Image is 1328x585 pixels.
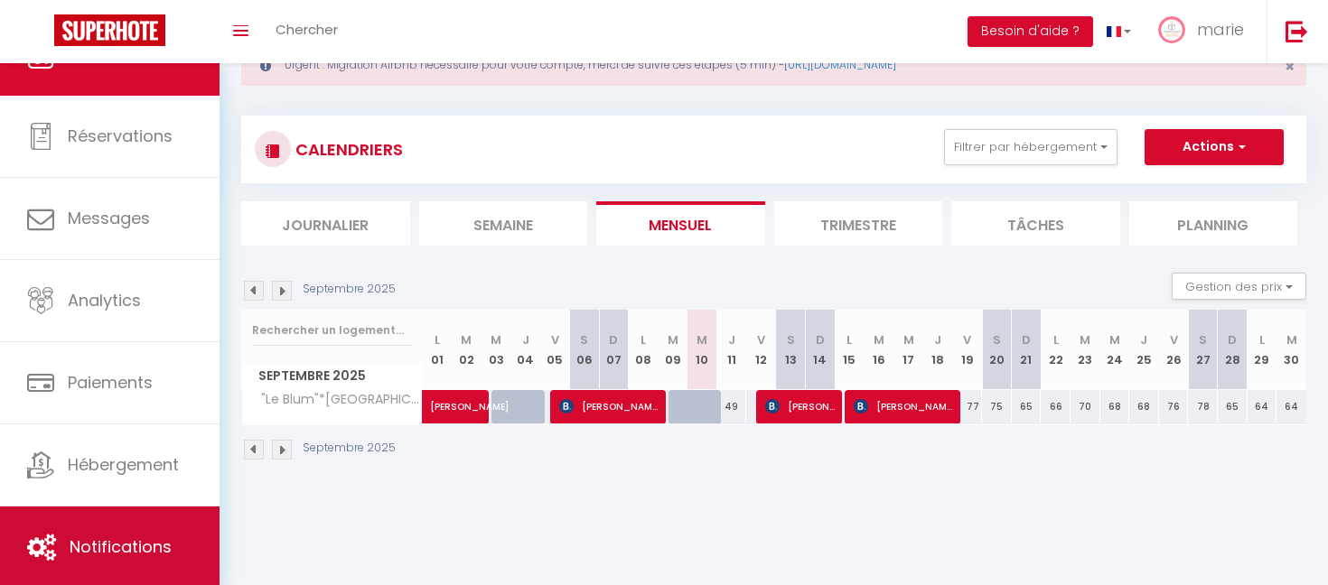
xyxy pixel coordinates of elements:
[241,44,1306,86] div: Urgent : Migration Airbnb nécessaire pour votre compte, merci de suivre ces étapes (5 min) -
[865,310,894,390] th: 16
[1041,390,1071,423] div: 66
[1199,331,1207,348] abbr: S
[252,314,412,347] input: Rechercher un logement...
[951,201,1120,246] li: Tâches
[993,331,1001,348] abbr: S
[1100,390,1130,423] div: 68
[874,331,884,348] abbr: M
[452,310,482,390] th: 02
[717,310,747,390] th: 11
[1218,390,1248,423] div: 65
[944,129,1118,165] button: Filtrer par hébergement
[491,331,501,348] abbr: M
[68,43,161,66] span: Calendriers
[784,57,896,72] a: [URL][DOMAIN_NAME]
[952,310,982,390] th: 19
[423,310,453,390] th: 01
[641,331,646,348] abbr: L
[805,310,835,390] th: 14
[963,331,971,348] abbr: V
[1012,310,1042,390] th: 21
[1041,310,1071,390] th: 22
[717,390,747,423] div: 49
[609,331,618,348] abbr: D
[728,331,735,348] abbr: J
[816,331,825,348] abbr: D
[1218,310,1248,390] th: 28
[1071,310,1100,390] th: 23
[1172,273,1306,300] button: Gestion des prix
[291,129,403,170] h3: CALENDRIERS
[952,390,982,423] div: 77
[1170,331,1178,348] abbr: V
[245,390,426,410] span: "Le Blum"*[GEOGRAPHIC_DATA]
[423,390,453,424] a: [PERSON_NAME]
[774,201,943,246] li: Trimestre
[570,310,600,390] th: 06
[1277,310,1306,390] th: 30
[668,331,678,348] abbr: M
[1145,129,1284,165] button: Actions
[787,331,795,348] abbr: S
[1285,55,1295,78] span: ×
[1129,390,1159,423] div: 68
[1053,331,1059,348] abbr: L
[1159,310,1189,390] th: 26
[854,389,953,423] span: [PERSON_NAME]
[765,389,835,423] span: [PERSON_NAME]
[1248,310,1277,390] th: 29
[54,14,165,46] img: Super Booking
[1071,390,1100,423] div: 70
[776,310,806,390] th: 13
[559,389,659,423] span: [PERSON_NAME]
[1285,59,1295,75] button: Close
[580,331,588,348] abbr: S
[303,440,396,457] p: Septembre 2025
[923,310,953,390] th: 18
[68,125,173,147] span: Réservations
[430,380,513,414] span: [PERSON_NAME]
[510,310,540,390] th: 04
[1286,331,1297,348] abbr: M
[629,310,659,390] th: 08
[596,201,765,246] li: Mensuel
[982,310,1012,390] th: 20
[14,7,69,61] button: Ouvrir le widget de chat LiveChat
[687,310,717,390] th: 10
[1158,16,1185,43] img: ...
[482,310,511,390] th: 03
[540,310,570,390] th: 05
[461,331,472,348] abbr: M
[903,331,914,348] abbr: M
[1022,331,1031,348] abbr: D
[1100,310,1130,390] th: 24
[1129,310,1159,390] th: 25
[242,363,422,389] span: Septembre 2025
[982,390,1012,423] div: 75
[68,207,150,229] span: Messages
[893,310,923,390] th: 17
[934,331,941,348] abbr: J
[1159,390,1189,423] div: 76
[968,16,1093,47] button: Besoin d'aide ?
[1109,331,1120,348] abbr: M
[241,201,410,246] li: Journalier
[1259,331,1265,348] abbr: L
[1228,331,1237,348] abbr: D
[1140,331,1147,348] abbr: J
[757,331,765,348] abbr: V
[435,331,440,348] abbr: L
[1080,331,1090,348] abbr: M
[70,535,172,558] span: Notifications
[68,289,141,311] span: Analytics
[1188,390,1218,423] div: 78
[68,371,153,394] span: Paiements
[522,331,529,348] abbr: J
[1277,390,1306,423] div: 64
[1012,390,1042,423] div: 65
[419,201,588,246] li: Semaine
[1286,20,1308,42] img: logout
[1248,390,1277,423] div: 64
[1188,310,1218,390] th: 27
[276,20,338,39] span: Chercher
